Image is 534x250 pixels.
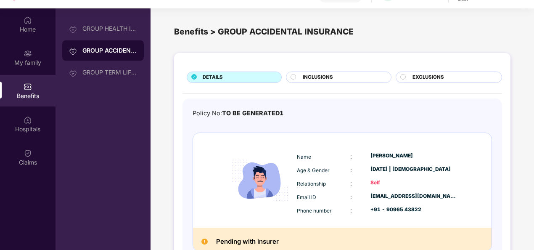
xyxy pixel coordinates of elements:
[24,16,32,24] img: svg+xml;base64,PHN2ZyBpZD0iSG9tZSIgeG1sbnM9Imh0dHA6Ly93d3cudzMub3JnLzIwMDAvc3ZnIiB3aWR0aD0iMjAiIG...
[225,146,295,215] img: icon
[69,47,77,55] img: svg+xml;base64,PHN2ZyB3aWR0aD0iMjAiIGhlaWdodD0iMjAiIHZpZXdCb3g9IjAgMCAyMCAyMCIgZmlsbD0ibm9uZSIgeG...
[370,165,457,173] div: [DATE] | [DEMOGRAPHIC_DATA]
[350,166,352,173] span: :
[82,25,137,32] div: GROUP HEALTH INSURANCE
[350,193,352,200] span: :
[303,74,333,81] span: INCLUSIONS
[216,236,279,247] h2: Pending with insurer
[82,46,137,55] div: GROUP ACCIDENTAL INSURANCE
[222,109,283,117] span: TO BE GENERATED1
[24,116,32,124] img: svg+xml;base64,PHN2ZyBpZD0iSG9zcGl0YWxzIiB4bWxucz0iaHR0cDovL3d3dy53My5vcmcvMjAwMC9zdmciIHdpZHRoPS...
[412,74,444,81] span: EXCLUSIONS
[203,74,223,81] span: DETAILS
[297,194,316,200] span: Email ID
[193,109,283,118] div: Policy No:
[370,179,457,187] div: Self
[201,239,208,245] img: Pending
[350,153,352,160] span: :
[370,206,457,214] div: +91 - 90965 43822
[297,167,330,173] span: Age & Gender
[370,192,457,200] div: [EMAIL_ADDRESS][DOMAIN_NAME]
[297,181,326,187] span: Relationship
[24,149,32,157] img: svg+xml;base64,PHN2ZyBpZD0iQ2xhaW0iIHhtbG5zPSJodHRwOi8vd3d3LnczLm9yZy8yMDAwL3N2ZyIgd2lkdGg9IjIwIi...
[297,207,332,214] span: Phone number
[82,69,137,76] div: GROUP TERM LIFE INSURANCE
[350,207,352,214] span: :
[69,69,77,77] img: svg+xml;base64,PHN2ZyB3aWR0aD0iMjAiIGhlaWdodD0iMjAiIHZpZXdCb3g9IjAgMCAyMCAyMCIgZmlsbD0ibm9uZSIgeG...
[350,180,352,187] span: :
[370,152,457,160] div: [PERSON_NAME]
[297,154,311,160] span: Name
[24,82,32,91] img: svg+xml;base64,PHN2ZyBpZD0iQmVuZWZpdHMiIHhtbG5zPSJodHRwOi8vd3d3LnczLm9yZy8yMDAwL3N2ZyIgd2lkdGg9Ij...
[24,49,32,58] img: svg+xml;base64,PHN2ZyB3aWR0aD0iMjAiIGhlaWdodD0iMjAiIHZpZXdCb3g9IjAgMCAyMCAyMCIgZmlsbD0ibm9uZSIgeG...
[174,25,510,38] div: Benefits > GROUP ACCIDENTAL INSURANCE
[69,25,77,33] img: svg+xml;base64,PHN2ZyB3aWR0aD0iMjAiIGhlaWdodD0iMjAiIHZpZXdCb3g9IjAgMCAyMCAyMCIgZmlsbD0ibm9uZSIgeG...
